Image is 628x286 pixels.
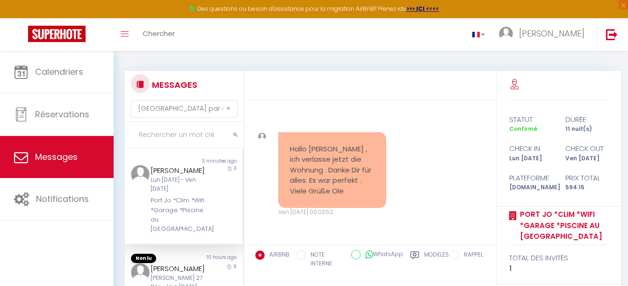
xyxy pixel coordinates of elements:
[559,114,614,125] div: durée
[35,151,78,163] span: Messages
[519,28,585,39] span: [PERSON_NAME]
[361,250,403,260] label: WhatsApp
[606,29,618,40] img: logout
[36,193,89,205] span: Notifications
[559,143,614,154] div: check out
[406,5,439,13] a: >>> ICI <<<<
[503,114,559,125] div: statut
[503,143,559,154] div: check in
[131,165,150,184] img: ...
[559,154,614,163] div: Ven [DATE]
[184,254,243,263] div: 10 hours ago
[151,263,207,274] div: [PERSON_NAME]
[265,250,289,261] label: AIRBNB
[278,208,386,217] div: Ven [DATE] 09:03:52
[151,165,207,176] div: [PERSON_NAME]
[559,125,614,134] div: 11 nuit(s)
[306,250,344,268] label: NOTE INTERNE
[424,250,449,270] label: Modèles
[125,122,244,148] input: Rechercher un mot clé
[151,176,207,193] div: Lun [DATE] - Ven [DATE]
[151,196,207,234] div: Port Jo *Clim *Wifi *Garage *Piscine au [GEOGRAPHIC_DATA]
[233,263,237,270] span: 6
[503,183,559,192] div: [DOMAIN_NAME]
[184,157,243,165] div: 3 minutes ago
[234,165,237,172] span: 11
[559,183,614,192] div: 594.15
[28,26,86,42] img: Super Booking
[559,172,614,184] div: Prix total
[509,263,608,274] div: 1
[517,209,608,242] a: Port Jo *Clim *Wifi *Garage *Piscine au [GEOGRAPHIC_DATA]
[503,154,559,163] div: Lun [DATE]
[499,27,513,41] img: ...
[150,74,197,95] h3: MESSAGES
[509,252,608,264] div: total des invités
[136,18,182,51] a: Chercher
[503,172,559,184] div: Plateforme
[258,133,266,141] img: ...
[290,144,375,197] pre: Hallo [PERSON_NAME] , ich verlasse jetzt die Wohnung . Danke Dir für alles. Es war perfekt . Viel...
[131,254,156,263] span: Non lu
[35,108,89,120] span: Réservations
[509,125,537,133] span: Confirmé
[35,66,83,78] span: Calendriers
[131,263,150,282] img: ...
[459,250,483,261] label: RAPPEL
[492,18,596,51] a: ... [PERSON_NAME]
[143,29,175,38] span: Chercher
